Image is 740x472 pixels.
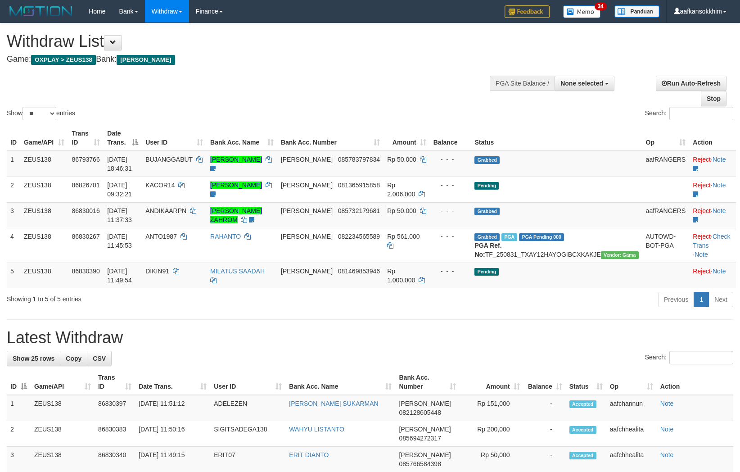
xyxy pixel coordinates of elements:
[7,55,484,64] h4: Game: Bank:
[7,5,75,18] img: MOTION_logo.png
[657,369,733,395] th: Action
[501,233,517,241] span: Marked by aafkaynarin
[31,421,95,447] td: ZEUS138
[7,107,75,120] label: Show entries
[695,251,708,258] a: Note
[474,233,500,241] span: Grabbed
[72,156,99,163] span: 86793766
[72,207,99,214] span: 86830016
[433,206,468,215] div: - - -
[7,125,20,151] th: ID
[338,207,380,214] span: Copy 085732179681 to clipboard
[95,369,135,395] th: Trans ID: activate to sort column ascending
[31,369,95,395] th: Game/API: activate to sort column ascending
[563,5,601,18] img: Button%20Memo.svg
[399,426,451,433] span: [PERSON_NAME]
[474,208,500,215] span: Grabbed
[669,107,733,120] input: Search:
[713,156,726,163] a: Note
[72,182,99,189] span: 86826701
[87,351,112,366] a: CSV
[460,369,523,395] th: Amount: activate to sort column ascending
[20,202,68,228] td: ZEUS138
[135,395,210,421] td: [DATE] 11:51:12
[433,155,468,164] div: - - -
[72,233,99,240] span: 86830267
[31,55,96,65] span: OXPLAY > ZEUS138
[713,207,726,214] a: Note
[460,421,523,447] td: Rp 200,000
[210,268,265,275] a: MILATUS SAADAH
[474,156,500,164] span: Grabbed
[387,207,416,214] span: Rp 50.000
[642,228,690,263] td: AUTOWD-BOT-PGA
[338,233,380,240] span: Copy 082234565589 to clipboard
[387,156,416,163] span: Rp 50.000
[701,91,726,106] a: Stop
[20,228,68,263] td: ZEUS138
[135,421,210,447] td: [DATE] 11:50:16
[281,233,333,240] span: [PERSON_NAME]
[7,32,484,50] h1: Withdraw List
[669,351,733,364] input: Search:
[713,182,726,189] a: Note
[474,242,501,258] b: PGA Ref. No:
[689,125,736,151] th: Action
[7,151,20,177] td: 1
[656,76,726,91] a: Run Auto-Refresh
[145,182,175,189] span: KACOR14
[210,233,241,240] a: RAHANTO
[430,125,471,151] th: Balance
[7,202,20,228] td: 3
[566,369,606,395] th: Status: activate to sort column ascending
[523,421,566,447] td: -
[693,156,711,163] a: Reject
[689,151,736,177] td: ·
[20,177,68,202] td: ZEUS138
[399,451,451,458] span: [PERSON_NAME]
[107,268,132,284] span: [DATE] 11:49:54
[505,5,550,18] img: Feedback.jpg
[207,125,277,151] th: Bank Acc. Name: activate to sort column ascending
[277,125,384,151] th: Bank Acc. Number: activate to sort column ascending
[523,369,566,395] th: Balance: activate to sort column ascending
[606,369,657,395] th: Op: activate to sort column ascending
[135,369,210,395] th: Date Trans.: activate to sort column ascending
[519,233,564,241] span: PGA Pending
[142,125,207,151] th: User ID: activate to sort column ascending
[713,268,726,275] a: Note
[7,395,31,421] td: 1
[471,125,642,151] th: Status
[7,177,20,202] td: 2
[399,409,441,416] span: Copy 082128605448 to clipboard
[614,5,659,18] img: panduan.png
[693,207,711,214] a: Reject
[595,2,607,10] span: 34
[145,268,169,275] span: DIKIN91
[289,451,329,458] a: ERIT DIANTO
[474,182,499,190] span: Pending
[708,292,733,307] a: Next
[95,395,135,421] td: 86830397
[387,233,420,240] span: Rp 561.000
[68,125,104,151] th: Trans ID: activate to sort column ascending
[601,251,639,259] span: Vendor URL: https://trx31.1velocity.biz
[660,400,674,407] a: Note
[693,233,711,240] a: Reject
[31,395,95,421] td: ZEUS138
[658,292,694,307] a: Previous
[7,421,31,447] td: 2
[107,207,132,223] span: [DATE] 11:37:33
[7,329,733,347] h1: Latest Withdraw
[399,460,441,467] span: Copy 085766584398 to clipboard
[210,369,285,395] th: User ID: activate to sort column ascending
[7,263,20,288] td: 5
[660,451,674,458] a: Note
[338,156,380,163] span: Copy 085783797834 to clipboard
[145,233,177,240] span: ANTO1987
[20,151,68,177] td: ZEUS138
[107,156,132,172] span: [DATE] 18:46:31
[387,268,415,284] span: Rp 1.000.000
[145,156,193,163] span: BUJANGGABUT
[660,426,674,433] a: Note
